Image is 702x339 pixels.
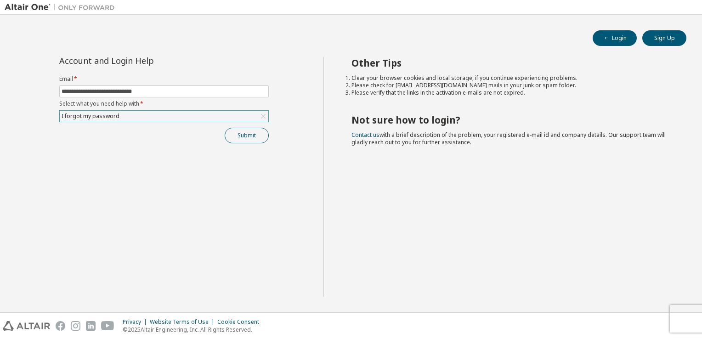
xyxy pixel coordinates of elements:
label: Select what you need help with [59,100,269,107]
li: Clear your browser cookies and local storage, if you continue experiencing problems. [351,74,670,82]
label: Email [59,75,269,83]
p: © 2025 Altair Engineering, Inc. All Rights Reserved. [123,326,265,333]
img: facebook.svg [56,321,65,331]
div: Account and Login Help [59,57,227,64]
img: linkedin.svg [86,321,96,331]
h2: Other Tips [351,57,670,69]
img: altair_logo.svg [3,321,50,331]
img: Altair One [5,3,119,12]
li: Please check for [EMAIL_ADDRESS][DOMAIN_NAME] mails in your junk or spam folder. [351,82,670,89]
div: Privacy [123,318,150,326]
li: Please verify that the links in the activation e-mails are not expired. [351,89,670,96]
img: youtube.svg [101,321,114,331]
div: I forgot my password [60,111,268,122]
button: Login [593,30,637,46]
h2: Not sure how to login? [351,114,670,126]
span: with a brief description of the problem, your registered e-mail id and company details. Our suppo... [351,131,666,146]
button: Submit [225,128,269,143]
button: Sign Up [642,30,686,46]
a: Contact us [351,131,379,139]
img: instagram.svg [71,321,80,331]
div: Website Terms of Use [150,318,217,326]
div: Cookie Consent [217,318,265,326]
div: I forgot my password [60,111,121,121]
